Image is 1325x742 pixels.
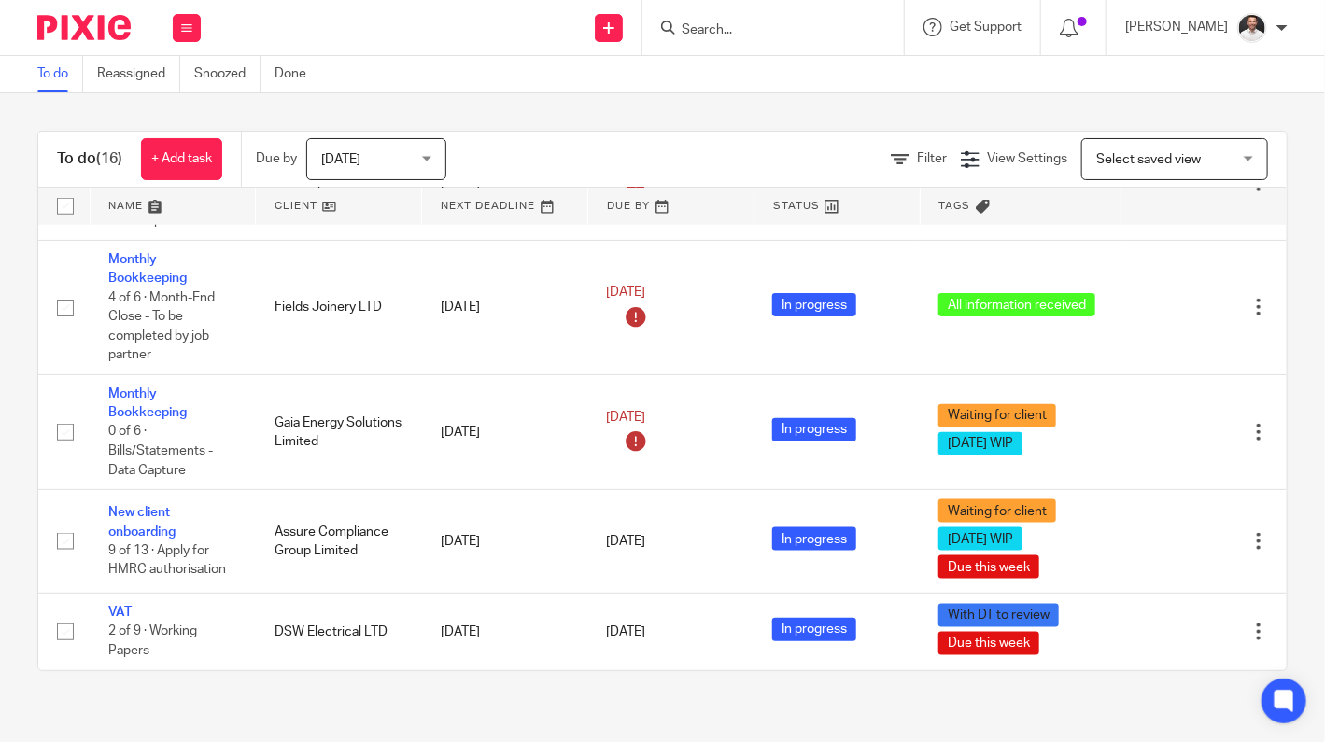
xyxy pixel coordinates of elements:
span: [DATE] [321,153,360,166]
span: 0 of 6 · Bills/Statements - Data Capture [108,426,213,477]
td: [DATE] [422,240,588,374]
a: + Add task [141,138,222,180]
p: [PERSON_NAME] [1125,18,1228,36]
td: [DATE] [422,374,588,489]
span: All information received [938,293,1095,316]
span: [DATE] WIP [938,527,1022,551]
img: dom%20slack.jpg [1237,13,1267,43]
span: [DATE] [607,625,646,638]
span: Filter [917,152,947,165]
span: [DATE] [607,411,646,424]
span: [DATE] WIP [938,432,1022,455]
input: Search [680,22,848,39]
span: Due this week [938,632,1039,655]
img: Pixie [37,15,131,40]
a: Reassigned [97,56,180,92]
span: Due this week [938,555,1039,579]
a: New client onboarding [108,506,176,538]
span: In progress [772,418,856,441]
span: 2 of 9 · Working Papers [108,625,197,658]
span: Waiting for client [938,404,1056,427]
a: Monthly Bookkeeping [108,253,187,285]
td: Fields Joinery LTD [256,240,422,374]
span: Tags [939,201,971,211]
span: View Settings [987,152,1067,165]
p: Due by [256,149,297,168]
span: (16) [96,151,122,166]
a: Snoozed [194,56,261,92]
span: In progress [772,618,856,641]
span: In progress [772,293,856,316]
td: Gaia Energy Solutions Limited [256,374,422,489]
span: 4 of 6 · Month-End Close - To be completed by job partner [108,291,215,362]
span: Waiting for client [938,499,1056,523]
a: VAT [108,606,132,619]
h1: To do [57,149,122,169]
a: Done [275,56,320,92]
a: Monthly Bookkeeping [108,387,187,419]
td: Assure Compliance Group Limited [256,490,422,594]
a: To do [37,56,83,92]
td: DSW Electrical LTD [256,594,422,670]
span: [DATE] [607,286,646,299]
span: Select saved view [1096,153,1201,166]
td: [DATE] [422,594,588,670]
span: 9 of 13 · Apply for HMRC authorisation [108,544,226,577]
span: [DATE] [607,535,646,548]
span: In progress [772,527,856,551]
td: [DATE] [422,490,588,594]
span: Get Support [950,21,1022,34]
span: 0 of 6 · Bills/Statements - Data Capture [108,175,213,227]
span: With DT to review [938,604,1059,627]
